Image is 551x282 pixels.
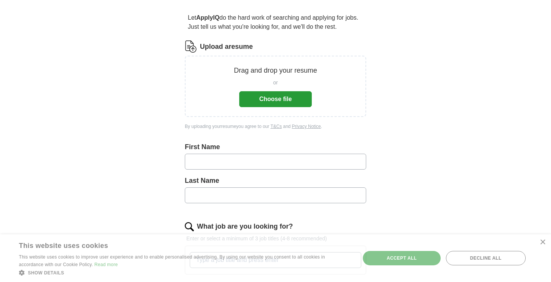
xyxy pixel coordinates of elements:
[292,124,321,129] a: Privacy Notice
[19,269,350,276] div: Show details
[185,142,366,152] label: First Name
[271,124,282,129] a: T&Cs
[197,221,293,232] label: What job are you looking for?
[196,14,219,21] strong: ApplyIQ
[28,270,64,276] span: Show details
[94,262,118,267] a: Read more, opens a new window
[19,254,325,267] span: This website uses cookies to improve user experience and to enable personalised advertising. By u...
[540,240,545,245] div: Close
[185,10,366,34] p: Let do the hard work of searching and applying for jobs. Just tell us what you're looking for, an...
[19,239,331,250] div: This website uses cookies
[234,65,317,76] p: Drag and drop your resume
[185,222,194,231] img: search.png
[239,91,312,107] button: Choose file
[200,42,253,52] label: Upload a resume
[185,41,197,53] img: CV Icon
[363,251,441,265] div: Accept all
[446,251,526,265] div: Decline all
[185,176,366,186] label: Last Name
[185,123,366,130] div: By uploading your resume you agree to our and .
[273,79,278,87] span: or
